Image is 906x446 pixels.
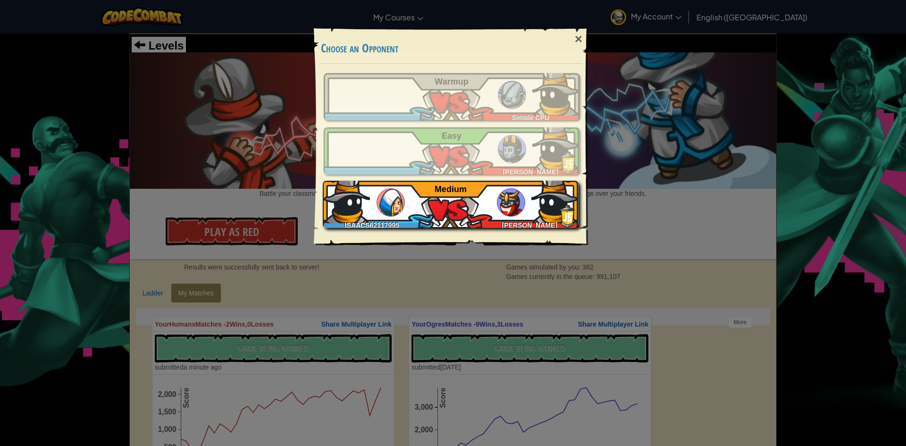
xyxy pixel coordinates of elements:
[532,68,579,116] img: bVOALgAAAAZJREFUAwC6xeJXyo7EAgAAAABJRU5ErkJggg==
[497,188,525,217] img: ogres_ladder_medium.png
[568,25,589,53] div: ×
[498,81,526,109] img: ogres_ladder_tutorial.png
[442,131,461,141] span: Easy
[435,185,467,194] span: Medium
[498,135,526,163] img: ogres_ladder_easy.png
[321,42,582,55] h3: Choose an Opponent
[531,176,579,223] img: bVOALgAAAAZJREFUAwC6xeJXyo7EAgAAAABJRU5ErkJggg==
[324,181,579,228] a: ISAACS62117995[PERSON_NAME]
[377,188,405,217] img: humans_ladder_medium.png
[323,176,370,223] img: bVOALgAAAAZJREFUAwC6xeJXyo7EAgAAAABJRU5ErkJggg==
[435,77,468,86] span: Warmup
[503,168,558,176] span: [PERSON_NAME]
[512,114,549,121] span: Simple CPU
[502,221,557,229] span: [PERSON_NAME]
[344,221,399,229] span: ISAACS62117995
[532,123,579,170] img: bVOALgAAAAZJREFUAwC6xeJXyo7EAgAAAABJRU5ErkJggg==
[324,127,579,175] a: [PERSON_NAME]
[324,73,579,120] a: Simple CPU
